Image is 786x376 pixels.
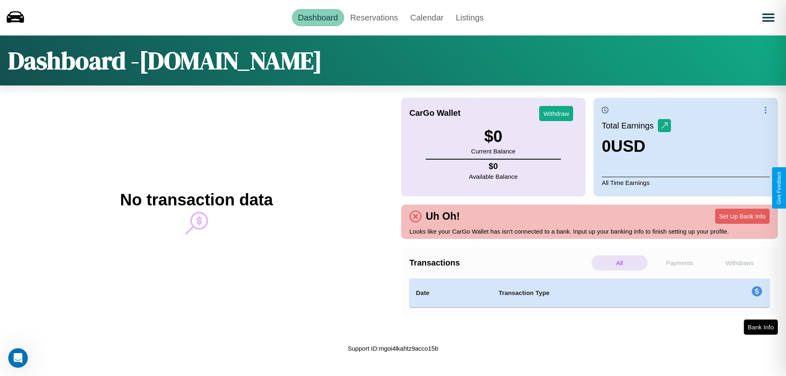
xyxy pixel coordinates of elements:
[8,44,322,77] h1: Dashboard - [DOMAIN_NAME]
[471,146,515,157] p: Current Balance
[348,343,438,354] p: Support ID: mgoi4lkahtz9acco15b
[120,191,273,209] h2: No transaction data
[602,118,658,133] p: Total Earnings
[344,9,404,26] a: Reservations
[292,9,344,26] a: Dashboard
[449,9,490,26] a: Listings
[409,226,770,237] p: Looks like your CarGo Wallet has isn't connected to a bank. Input up your banking info to finish ...
[499,288,684,298] h4: Transaction Type
[422,210,464,222] h4: Uh Oh!
[539,106,573,121] button: Withdraw
[409,279,770,307] table: simple table
[469,162,518,171] h4: $ 0
[711,255,768,270] p: Withdraws
[652,255,708,270] p: Payments
[757,6,780,29] button: Open menu
[715,209,770,224] button: Set Up Bank Info
[471,127,515,146] h3: $ 0
[602,137,671,155] h3: 0 USD
[409,108,461,118] h4: CarGo Wallet
[416,288,486,298] h4: Date
[776,171,782,205] div: Give Feedback
[404,9,449,26] a: Calendar
[469,171,518,182] p: Available Balance
[409,258,589,268] h4: Transactions
[744,320,778,335] button: Bank Info
[602,177,770,188] p: All Time Earnings
[8,348,28,368] iframe: Intercom live chat
[592,255,648,270] p: All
